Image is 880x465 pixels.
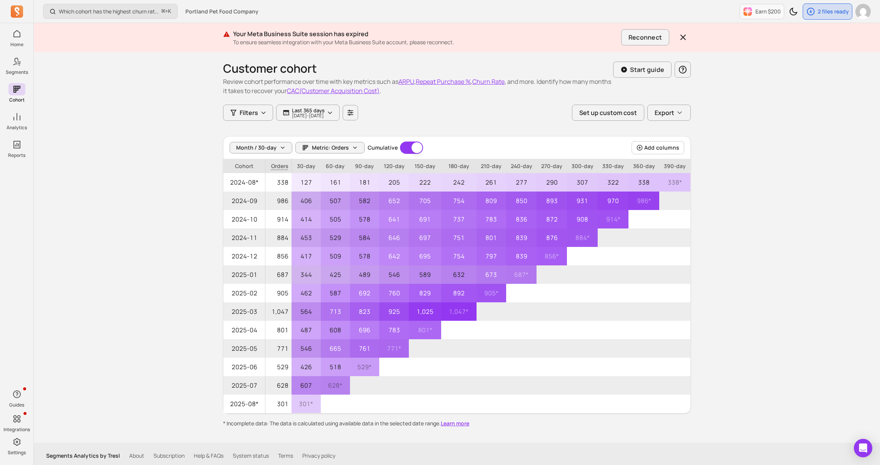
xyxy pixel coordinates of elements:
p: 180-day [441,159,477,173]
p: 338 * [659,173,690,192]
p: 925 [379,302,409,321]
button: Churn Rate [472,77,505,86]
p: 582 [350,192,379,210]
p: 642 [379,247,409,265]
p: [DATE] - [DATE] [292,113,325,118]
p: Earn $200 [755,8,781,15]
span: 2025-05 [223,339,265,358]
p: 754 [441,192,477,210]
p: 839 [506,247,537,265]
kbd: K [168,8,171,15]
p: 1,047 * [441,302,477,321]
p: 529 [321,228,350,247]
p: 713 [321,302,350,321]
p: 564 [292,302,321,321]
button: ARPU [398,77,414,86]
p: Reports [8,152,25,158]
p: 801 [265,321,291,339]
p: 914 [265,210,291,228]
p: 290 [537,173,567,192]
p: 587 [321,284,350,302]
button: Month / 30-day [230,142,292,153]
p: 150-day [409,159,441,173]
p: 240-day [506,159,537,173]
button: Portland Pet Food Company [181,5,263,18]
p: 425 [321,265,350,284]
button: Repeat Purchase % [416,77,471,86]
span: 2025-04 [223,321,265,339]
button: Set up custom cost [572,105,644,121]
p: 823 [350,302,379,321]
p: 893 [537,192,567,210]
p: 120-day [379,159,409,173]
p: 737 [441,210,477,228]
p: 453 [292,228,321,247]
p: 876 [537,228,567,247]
p: 801 * [409,321,441,339]
p: 687 * [506,265,537,284]
p: 489 [350,265,379,284]
p: 30-day [292,159,321,173]
p: 652 [379,192,409,210]
p: 406 [292,192,321,210]
p: Segments [6,69,28,75]
p: 751 [441,228,477,247]
p: 529 [265,358,291,376]
p: 181 [350,173,379,192]
p: 850 [506,192,537,210]
p: 529 * [350,358,379,376]
p: 914 * [598,210,628,228]
span: 2025-03 [223,302,265,321]
a: About [129,452,144,460]
button: Earn $200 [740,4,784,19]
p: 205 [379,173,409,192]
p: 1,025 [409,302,441,321]
p: 546 [379,265,409,284]
p: 761 [350,339,379,358]
p: 801 [477,228,506,247]
span: Portland Pet Food Company [185,8,258,15]
p: 127 [292,173,321,192]
p: Analytics [7,125,27,131]
span: 2024-09 [223,192,265,210]
p: 809 [477,192,506,210]
p: 261 [477,173,506,192]
p: 584 [350,228,379,247]
p: 546 [292,339,321,358]
label: Cumulative [368,144,398,152]
a: Subscription [153,452,185,460]
p: 242 [441,173,477,192]
p: 905 * [477,284,506,302]
button: 2 files ready [803,3,852,20]
span: 2025-06 [223,358,265,376]
p: Settings [8,450,26,456]
span: Filters [240,108,258,117]
p: 986 * [628,192,660,210]
button: Guides [8,387,25,410]
p: 2 files ready [818,8,849,15]
p: 222 [409,173,441,192]
p: 760 [379,284,409,302]
span: 2024-11 [223,228,265,247]
p: 426 [292,358,321,376]
p: Start guide [630,65,664,74]
p: 783 [379,321,409,339]
span: Add columns [644,144,679,152]
span: Month / 30-day [236,144,277,152]
p: Your Meta Business Suite session has expired [233,29,618,38]
p: 754 [441,247,477,265]
p: 589 [409,265,441,284]
p: 608 [321,321,350,339]
p: 300-day [567,159,598,173]
span: Orders [265,159,291,173]
p: 931 [567,192,598,210]
p: 505 [321,210,350,228]
p: 697 [409,228,441,247]
kbd: ⌘ [161,7,165,17]
button: Start guide [613,62,672,78]
p: 892 [441,284,477,302]
p: Cohort [9,97,25,103]
span: 2024-10 [223,210,265,228]
p: 628 [265,376,291,395]
p: 390-day [659,159,690,173]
